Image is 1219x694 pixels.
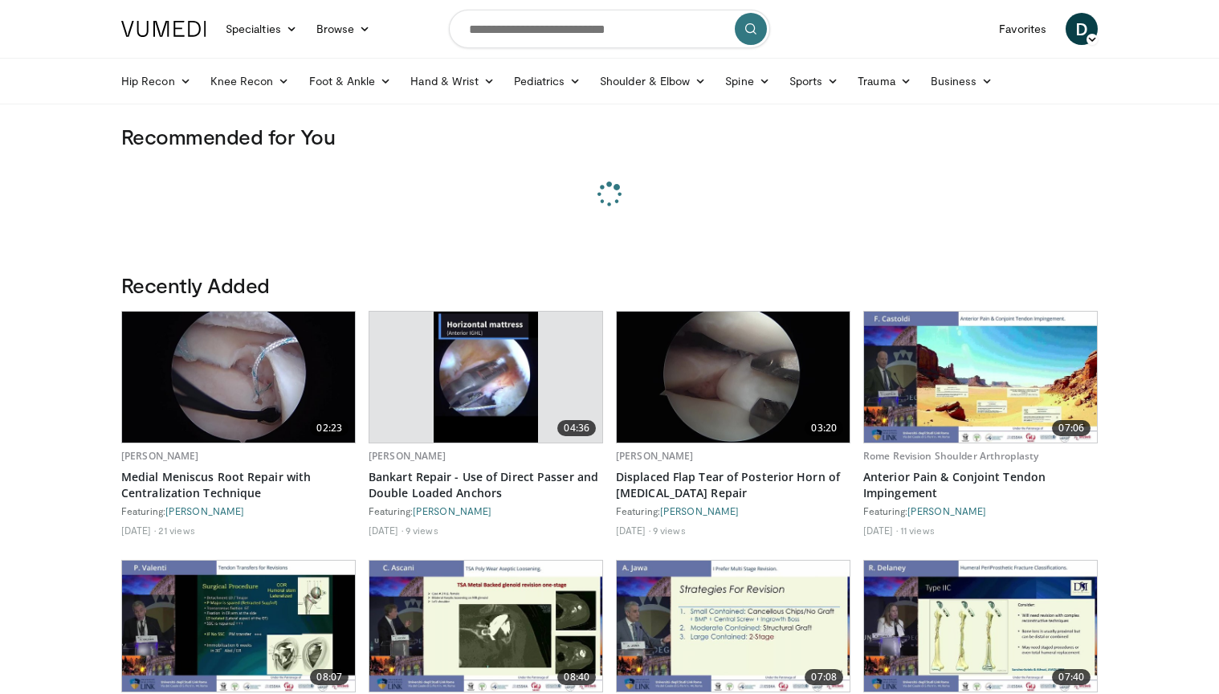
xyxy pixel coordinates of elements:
[616,524,650,537] li: [DATE]
[1066,13,1098,45] a: D
[864,312,1097,443] a: 07:06
[369,504,603,517] div: Featuring:
[848,65,921,97] a: Trauma
[863,524,898,537] li: [DATE]
[121,469,356,501] a: Medial Meniscus Root Repair with Centralization Technique
[369,469,603,501] a: Bankart Repair - Use of Direct Passer and Double Loaded Anchors
[165,505,244,516] a: [PERSON_NAME]
[907,505,986,516] a: [PERSON_NAME]
[369,524,403,537] li: [DATE]
[863,469,1098,501] a: Anterior Pain & Conjoint Tendon Impingement
[300,65,402,97] a: Foot & Ankle
[617,561,850,692] a: 07:08
[401,65,504,97] a: Hand & Wrist
[413,505,491,516] a: [PERSON_NAME]
[449,10,770,48] input: Search topics, interventions
[900,524,935,537] li: 11 views
[616,469,850,501] a: Displaced Flap Tear of Posterior Horn of [MEDICAL_DATA] Repair
[617,312,850,443] img: 2649116b-05f8-405c-a48f-a284a947b030.620x360_q85_upscale.jpg
[715,65,779,97] a: Spine
[122,312,355,443] a: 02:23
[864,561,1097,692] a: 07:40
[369,312,602,443] a: 04:36
[616,449,694,463] a: [PERSON_NAME]
[921,65,1003,97] a: Business
[369,561,602,692] a: 08:40
[121,504,356,517] div: Featuring:
[653,524,686,537] li: 9 views
[617,561,850,692] img: a3fe917b-418f-4b37-ad2e-b0d12482d850.620x360_q85_upscale.jpg
[307,13,381,45] a: Browse
[864,561,1097,692] img: c89197b7-361e-43d5-a86e-0b48a5cfb5ba.620x360_q85_upscale.jpg
[989,13,1056,45] a: Favorites
[1052,420,1091,436] span: 07:06
[863,449,1038,463] a: Rome Revision Shoulder Arthroplasty
[864,312,1097,443] img: 8037028b-5014-4d38-9a8c-71d966c81743.620x360_q85_upscale.jpg
[504,65,590,97] a: Pediatrics
[780,65,849,97] a: Sports
[121,124,1098,149] h3: Recommended for You
[369,449,446,463] a: [PERSON_NAME]
[616,504,850,517] div: Featuring:
[590,65,715,97] a: Shoulder & Elbow
[863,504,1098,517] div: Featuring:
[121,449,199,463] a: [PERSON_NAME]
[406,524,438,537] li: 9 views
[369,561,602,692] img: b9682281-d191-4971-8e2c-52cd21f8feaa.620x360_q85_upscale.jpg
[121,272,1098,298] h3: Recently Added
[557,420,596,436] span: 04:36
[310,420,349,436] span: 02:23
[121,21,206,37] img: VuMedi Logo
[122,312,355,443] img: 926032fc-011e-4e04-90f2-afa899d7eae5.620x360_q85_upscale.jpg
[112,65,201,97] a: Hip Recon
[557,669,596,685] span: 08:40
[434,312,539,443] img: cd449402-123d-47f7-b112-52d159f17939.620x360_q85_upscale.jpg
[122,561,355,692] img: f121adf3-8f2a-432a-ab04-b981073a2ae5.620x360_q85_upscale.jpg
[310,669,349,685] span: 08:07
[805,420,843,436] span: 03:20
[158,524,195,537] li: 21 views
[201,65,300,97] a: Knee Recon
[660,505,739,516] a: [PERSON_NAME]
[216,13,307,45] a: Specialties
[617,312,850,443] a: 03:20
[122,561,355,692] a: 08:07
[1052,669,1091,685] span: 07:40
[121,524,156,537] li: [DATE]
[805,669,843,685] span: 07:08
